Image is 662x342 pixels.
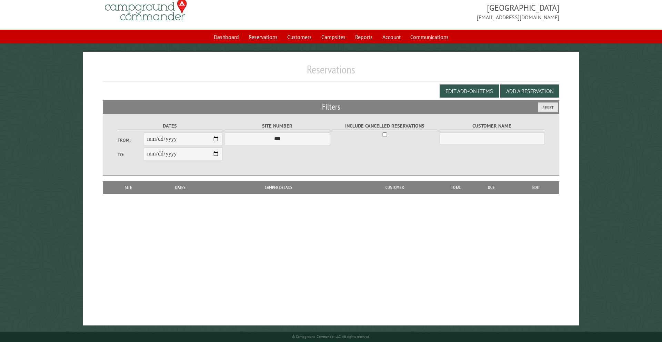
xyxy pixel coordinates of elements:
[225,122,330,130] label: Site Number
[440,122,545,130] label: Customer Name
[292,334,370,339] small: © Campground Commander LLC. All rights reserved.
[332,122,437,130] label: Include Cancelled Reservations
[347,181,442,194] th: Customer
[244,30,282,43] a: Reservations
[378,30,405,43] a: Account
[513,181,560,194] th: Edit
[106,181,151,194] th: Site
[351,30,377,43] a: Reports
[500,84,559,98] button: Add a Reservation
[210,181,347,194] th: Camper Details
[440,84,499,98] button: Edit Add-on Items
[210,30,243,43] a: Dashboard
[331,2,559,21] span: [GEOGRAPHIC_DATA] [EMAIL_ADDRESS][DOMAIN_NAME]
[406,30,453,43] a: Communications
[118,151,144,158] label: To:
[538,102,558,112] button: Reset
[118,122,223,130] label: Dates
[470,181,513,194] th: Due
[103,63,560,82] h1: Reservations
[118,137,144,143] label: From:
[103,100,560,113] h2: Filters
[317,30,350,43] a: Campsites
[151,181,210,194] th: Dates
[442,181,470,194] th: Total
[283,30,316,43] a: Customers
